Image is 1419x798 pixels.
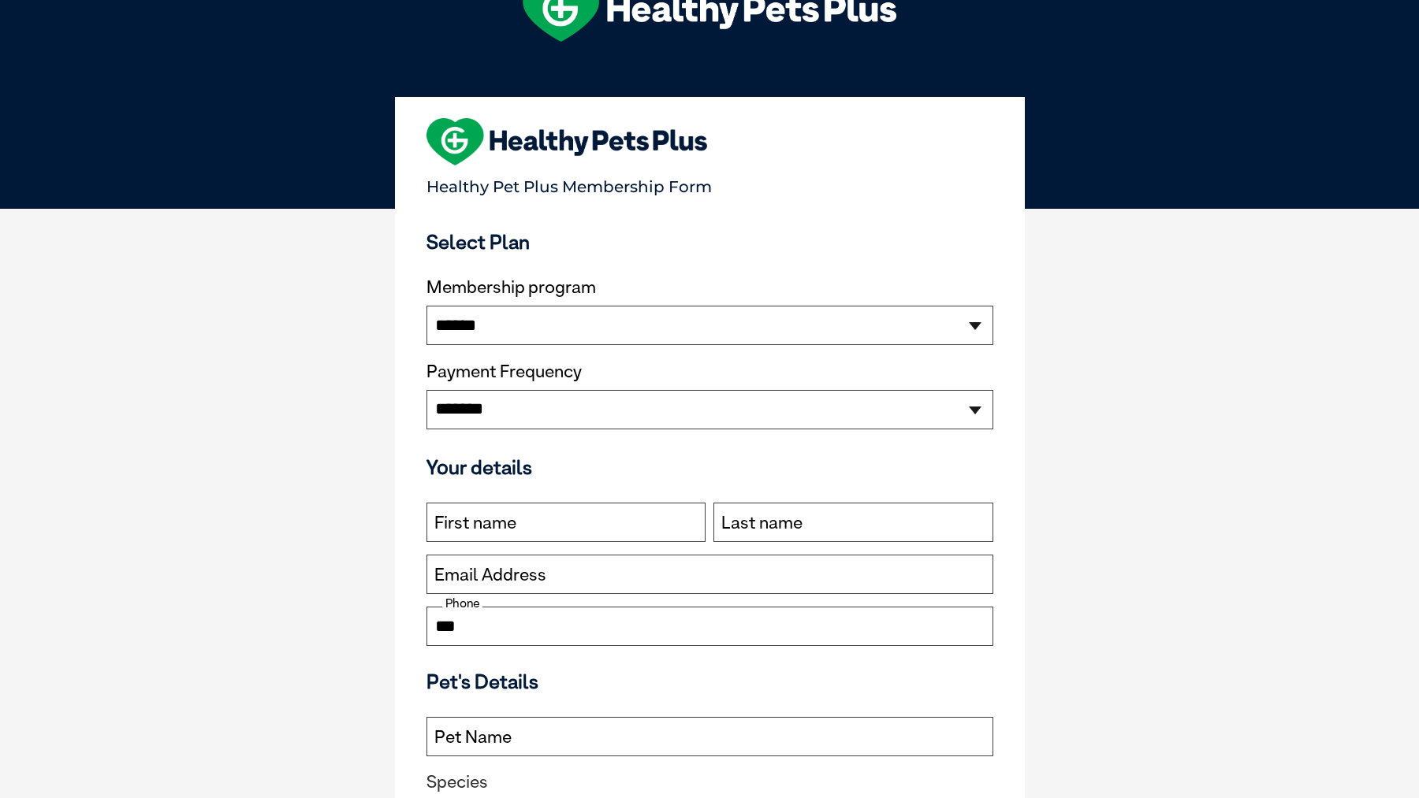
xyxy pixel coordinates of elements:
[426,277,993,298] label: Membership program
[426,772,993,792] legend: Species
[420,670,1000,693] h3: Pet's Details
[434,513,516,533] label: First name
[442,596,482,611] label: Phone
[426,118,708,165] img: heart-shape-hpp-logo-large.png
[426,170,993,196] p: Healthy Pet Plus Membership Form
[434,565,546,585] label: Email Address
[721,513,803,533] label: Last name
[426,362,582,382] label: Payment Frequency
[426,230,993,254] h3: Select Plan
[426,455,993,479] h3: Your details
